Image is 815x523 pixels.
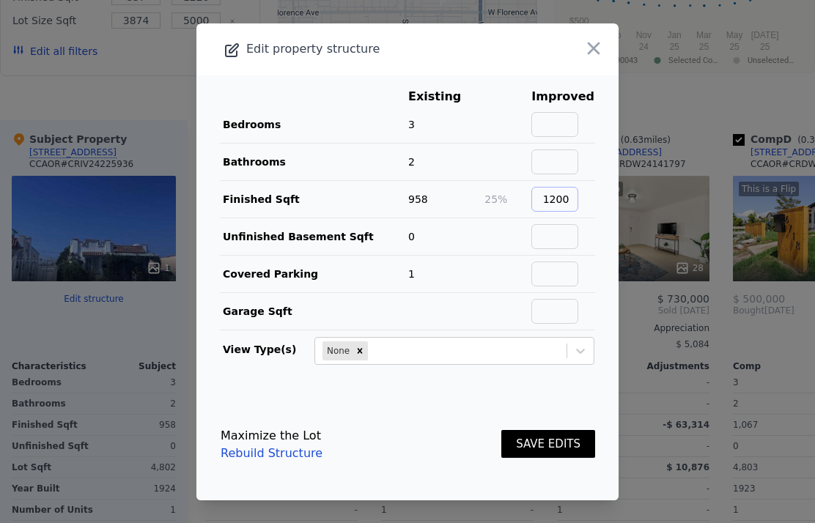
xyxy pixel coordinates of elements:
[220,292,407,330] td: Garage Sqft
[408,268,415,280] span: 1
[352,341,368,360] div: Remove None
[322,341,352,360] div: None
[220,330,314,366] td: View Type(s)
[221,427,322,445] div: Maximize the Lot
[531,87,595,106] th: Improved
[220,218,407,255] td: Unfinished Basement Sqft
[484,193,507,205] span: 25%
[220,180,407,218] td: Finished Sqft
[220,143,407,180] td: Bathrooms
[408,119,415,130] span: 3
[221,445,322,462] a: Rebuild Structure
[408,156,415,168] span: 2
[408,231,415,242] span: 0
[407,87,484,106] th: Existing
[408,193,428,205] span: 958
[220,106,407,144] td: Bedrooms
[501,430,595,459] button: SAVE EDITS
[220,255,407,292] td: Covered Parking
[196,39,534,59] div: Edit property structure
